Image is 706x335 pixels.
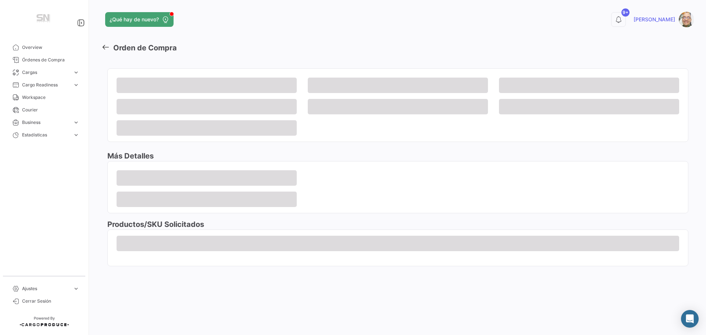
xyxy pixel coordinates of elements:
span: Cargo Readiness [22,82,70,88]
span: Courier [22,107,79,113]
span: Business [22,119,70,126]
span: Workspace [22,94,79,101]
span: Órdenes de Compra [22,57,79,63]
h3: Más Detalles [107,151,688,161]
span: expand_more [73,132,79,138]
a: Overview [6,41,82,54]
span: Estadísticas [22,132,70,138]
span: expand_more [73,285,79,292]
h3: Orden de Compra [113,43,177,53]
span: expand_more [73,82,79,88]
button: ¿Qué hay de nuevo? [105,12,174,27]
span: ¿Qué hay de nuevo? [110,16,159,23]
a: Workspace [6,91,82,104]
span: Cargas [22,69,70,76]
img: Manufactura+Logo.png [26,9,63,29]
span: Ajustes [22,285,70,292]
span: Cerrar Sesión [22,298,79,304]
span: expand_more [73,69,79,76]
span: expand_more [73,119,79,126]
a: Courier [6,104,82,116]
img: Captura.PNG [679,12,694,27]
span: [PERSON_NAME] [634,16,675,23]
div: Abrir Intercom Messenger [681,310,699,328]
h3: Productos/SKU Solicitados [107,219,688,229]
span: Overview [22,44,79,51]
a: Órdenes de Compra [6,54,82,66]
